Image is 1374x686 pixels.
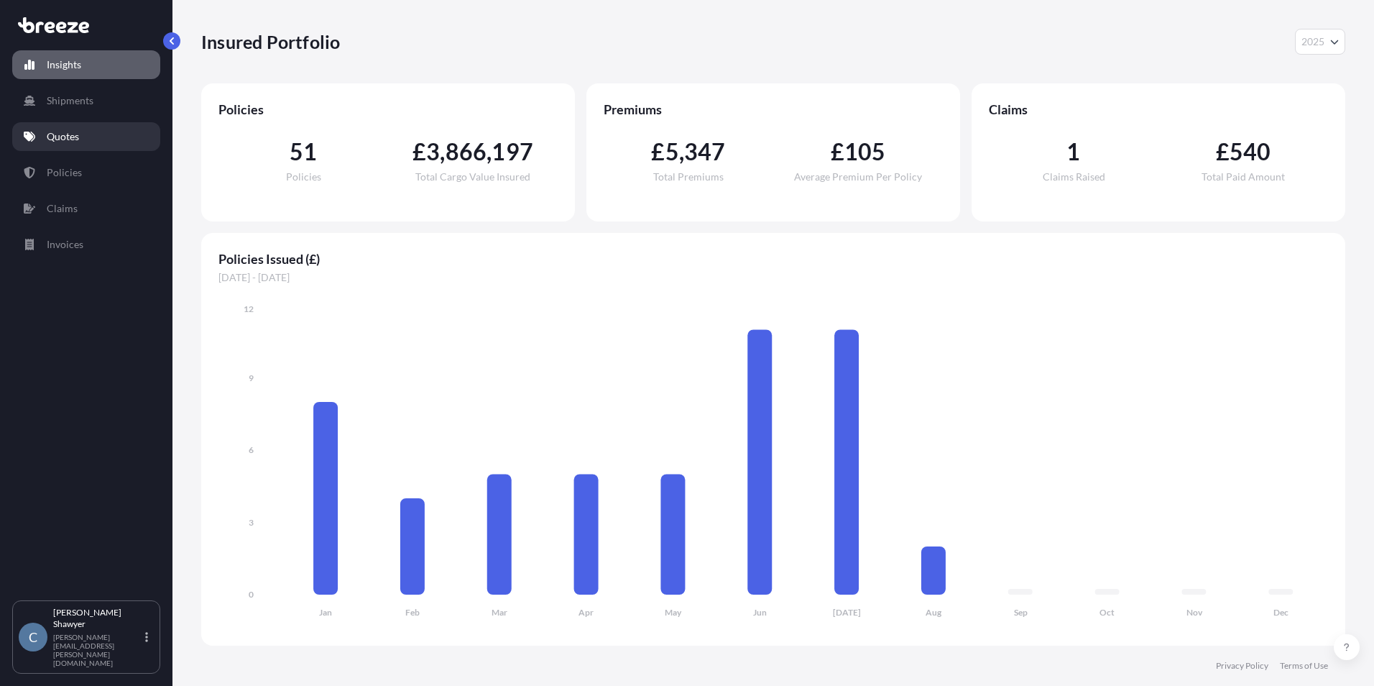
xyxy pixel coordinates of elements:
[12,50,160,79] a: Insights
[665,607,682,618] tspan: May
[651,140,665,163] span: £
[487,140,492,163] span: ,
[53,607,142,630] p: [PERSON_NAME] Shawyer
[218,101,558,118] span: Policies
[653,172,724,182] span: Total Premiums
[1280,660,1328,672] a: Terms of Use
[492,140,533,163] span: 197
[665,140,679,163] span: 5
[249,517,254,528] tspan: 3
[12,158,160,187] a: Policies
[833,607,861,618] tspan: [DATE]
[844,140,886,163] span: 105
[426,140,440,163] span: 3
[604,101,943,118] span: Premiums
[679,140,684,163] span: ,
[12,122,160,151] a: Quotes
[286,172,321,182] span: Policies
[684,140,726,163] span: 347
[492,607,507,618] tspan: Mar
[412,140,426,163] span: £
[12,86,160,115] a: Shipments
[1186,607,1203,618] tspan: Nov
[12,194,160,223] a: Claims
[1273,607,1288,618] tspan: Dec
[1230,140,1271,163] span: 540
[831,140,844,163] span: £
[244,303,254,314] tspan: 12
[1014,607,1028,618] tspan: Sep
[47,58,81,72] p: Insights
[218,250,1328,267] span: Policies Issued (£)
[47,165,82,180] p: Policies
[1202,172,1285,182] span: Total Paid Amount
[47,129,79,144] p: Quotes
[1043,172,1105,182] span: Claims Raised
[440,140,445,163] span: ,
[446,140,487,163] span: 866
[578,607,594,618] tspan: Apr
[47,93,93,108] p: Shipments
[290,140,317,163] span: 51
[319,607,332,618] tspan: Jan
[249,372,254,383] tspan: 9
[794,172,922,182] span: Average Premium Per Policy
[29,630,37,644] span: C
[53,633,142,667] p: [PERSON_NAME][EMAIL_ADDRESS][PERSON_NAME][DOMAIN_NAME]
[47,237,83,252] p: Invoices
[1066,140,1080,163] span: 1
[249,589,254,600] tspan: 0
[201,30,340,53] p: Insured Portfolio
[47,201,78,216] p: Claims
[12,230,160,259] a: Invoices
[249,444,254,455] tspan: 6
[989,101,1328,118] span: Claims
[926,607,942,618] tspan: Aug
[753,607,767,618] tspan: Jun
[1216,140,1230,163] span: £
[1099,607,1115,618] tspan: Oct
[1301,35,1324,49] span: 2025
[415,172,530,182] span: Total Cargo Value Insured
[405,607,420,618] tspan: Feb
[218,270,1328,285] span: [DATE] - [DATE]
[1295,29,1345,55] button: Year Selector
[1216,660,1268,672] a: Privacy Policy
